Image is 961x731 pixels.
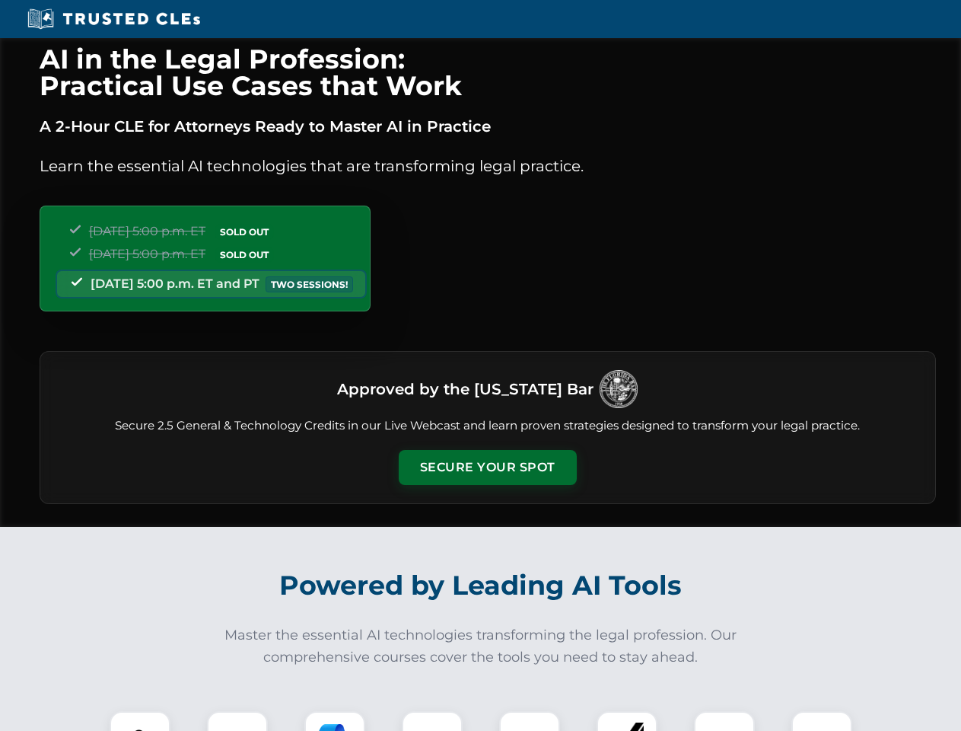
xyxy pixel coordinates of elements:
h1: AI in the Legal Profession: Practical Use Cases that Work [40,46,936,99]
span: [DATE] 5:00 p.m. ET [89,224,205,238]
h3: Approved by the [US_STATE] Bar [337,375,593,403]
span: SOLD OUT [215,247,274,263]
h2: Powered by Leading AI Tools [59,559,902,612]
p: Master the essential AI technologies transforming the legal profession. Our comprehensive courses... [215,624,747,669]
p: A 2-Hour CLE for Attorneys Ready to Master AI in Practice [40,114,936,139]
img: Logo [600,370,638,408]
p: Learn the essential AI technologies that are transforming legal practice. [40,154,936,178]
span: SOLD OUT [215,224,274,240]
img: Trusted CLEs [23,8,205,30]
span: [DATE] 5:00 p.m. ET [89,247,205,261]
button: Secure Your Spot [399,450,577,485]
p: Secure 2.5 General & Technology Credits in our Live Webcast and learn proven strategies designed ... [59,417,917,435]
